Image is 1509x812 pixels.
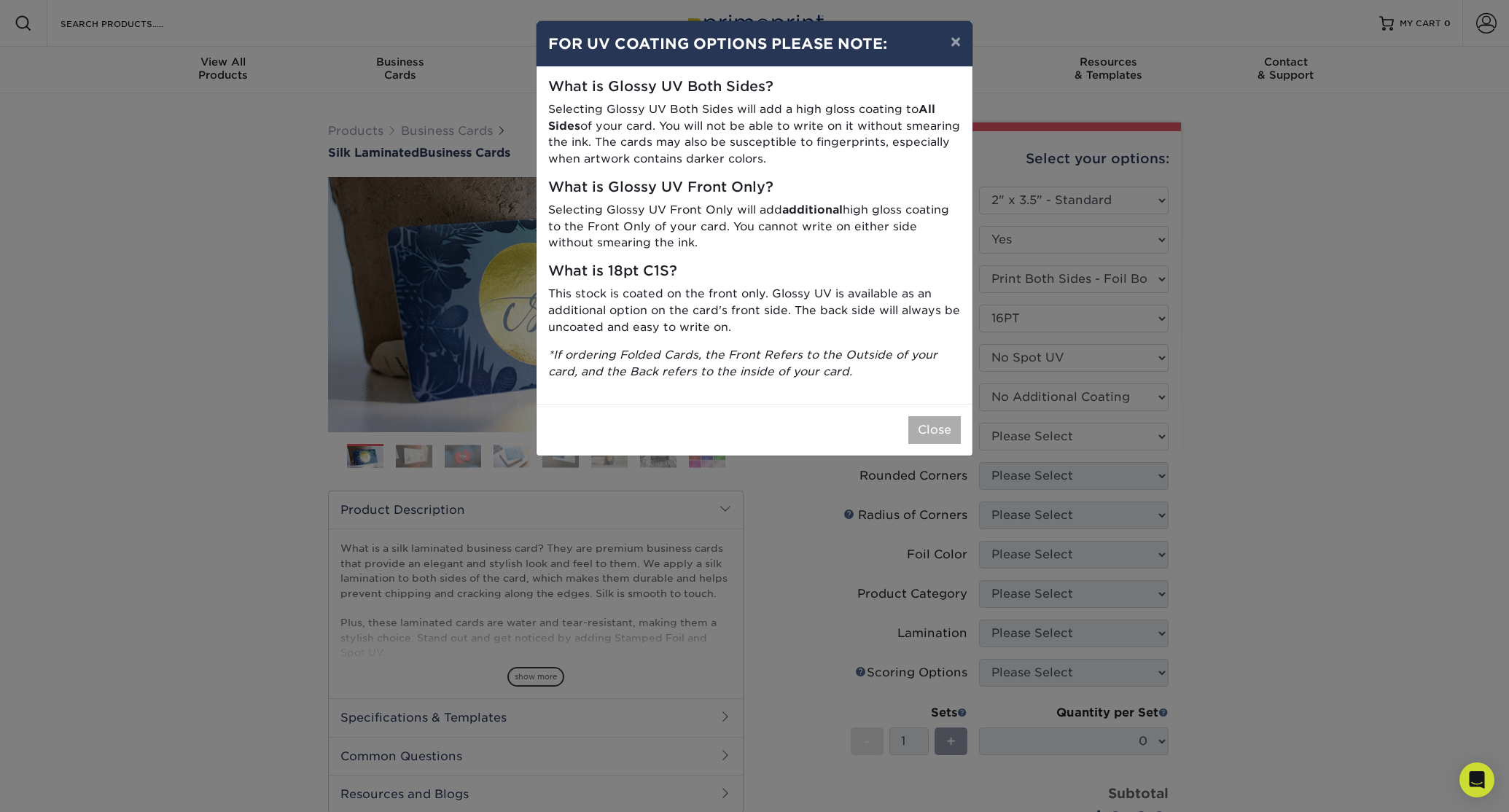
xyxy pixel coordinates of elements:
button: Close [908,416,961,444]
h4: FOR UV COATING OPTIONS PLEASE NOTE: [548,33,961,55]
p: This stock is coated on the front only. Glossy UV is available as an additional option on the car... [548,286,961,335]
button: × [939,21,972,62]
p: Selecting Glossy UV Both Sides will add a high gloss coating to of your card. You will not be abl... [548,101,961,168]
strong: additional [782,203,843,216]
i: *If ordering Folded Cards, the Front Refers to the Outside of your card, and the Back refers to t... [548,348,937,378]
div: Open Intercom Messenger [1459,762,1494,797]
p: Selecting Glossy UV Front Only will add high gloss coating to the Front Only of your card. You ca... [548,202,961,251]
h5: What is Glossy UV Both Sides? [548,79,961,95]
h5: What is 18pt C1S? [548,263,961,280]
strong: All Sides [548,102,935,133]
h5: What is Glossy UV Front Only? [548,179,961,196]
